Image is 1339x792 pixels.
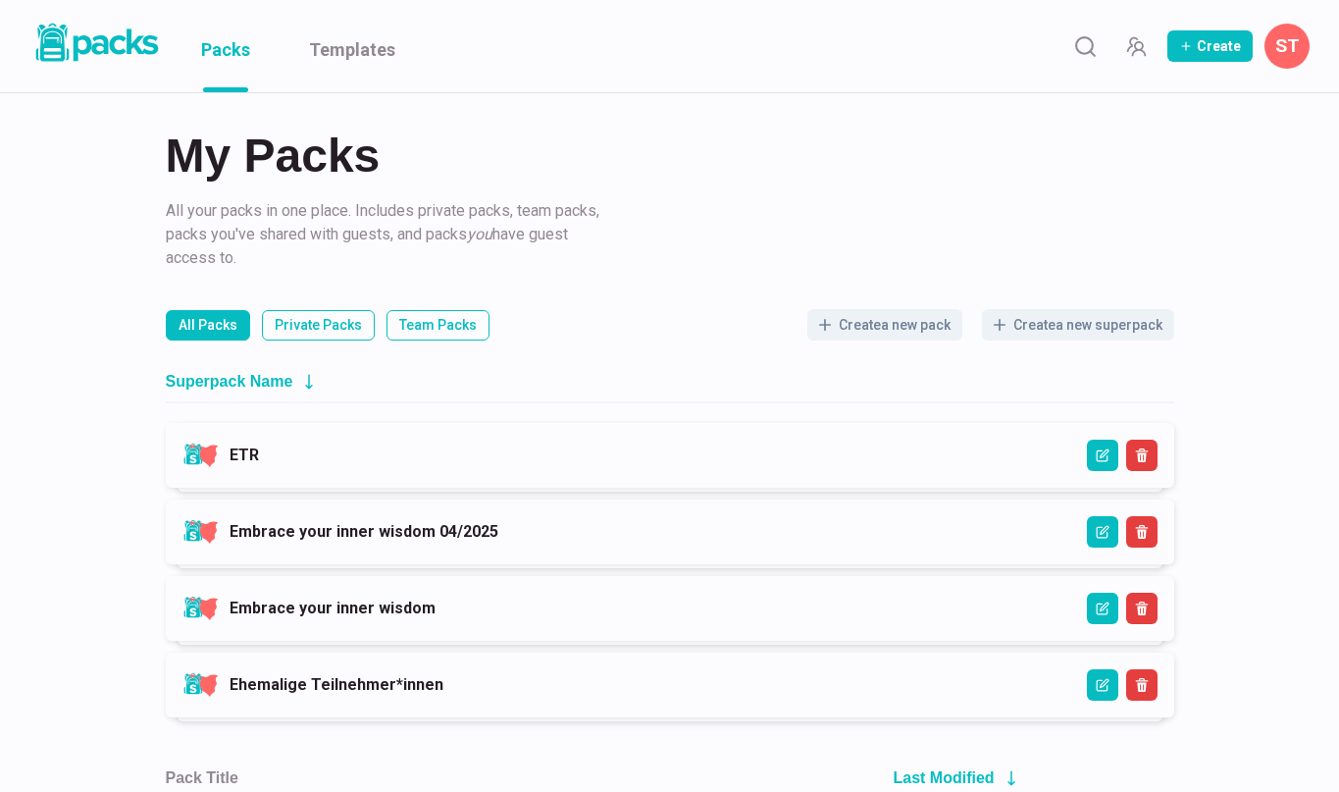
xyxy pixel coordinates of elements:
[1087,593,1118,624] button: Edit
[166,132,1174,180] h2: My Packs
[275,315,362,336] p: Private Packs
[29,20,162,66] img: Packs logo
[399,315,477,336] p: Team Packs
[1126,669,1158,701] button: Delete Superpack
[1126,516,1158,548] button: Delete Superpack
[1087,669,1118,701] button: Edit
[467,225,492,243] i: you
[894,768,995,787] h2: Last Modified
[807,309,962,341] button: Createa new pack
[1264,24,1310,69] button: Savina Tilmann
[1126,440,1158,471] button: Delete Superpack
[166,372,293,391] h2: Superpack Name
[29,20,162,73] a: Packs logo
[982,309,1174,341] button: Createa new superpack
[1126,593,1158,624] button: Delete Superpack
[1087,440,1118,471] button: Edit
[166,768,238,787] h2: Pack Title
[1167,30,1253,62] button: Create Pack
[166,199,607,270] p: All your packs in one place. Includes private packs, team packs, packs you've shared with guests,...
[179,315,237,336] p: All Packs
[1065,26,1105,66] button: Search
[1116,26,1156,66] button: Manage Team Invites
[1087,516,1118,548] button: Edit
